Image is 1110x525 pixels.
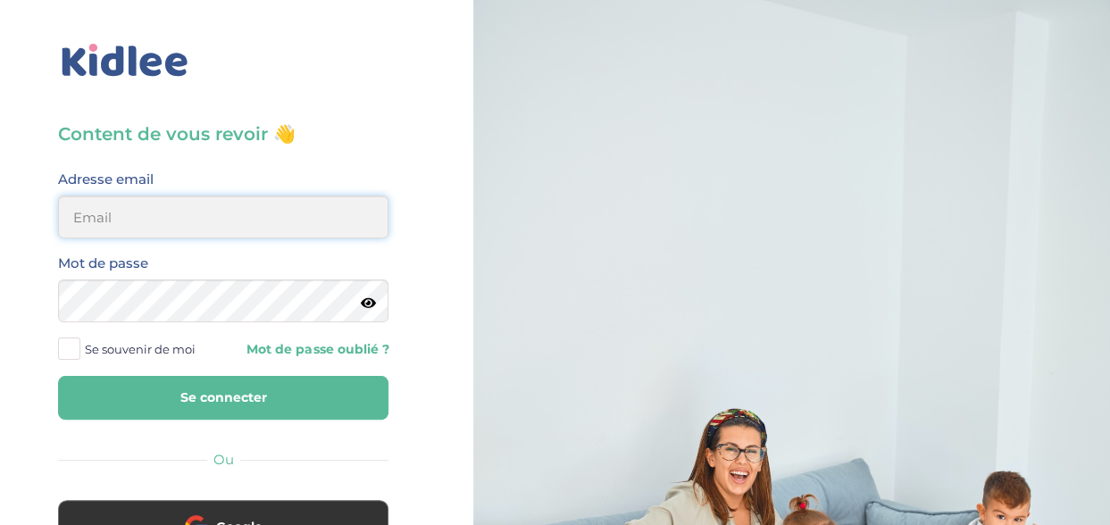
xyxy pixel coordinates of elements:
input: Email [58,196,388,238]
span: Ou [213,451,234,468]
h3: Content de vous revoir 👋 [58,121,388,146]
label: Adresse email [58,168,154,191]
a: Mot de passe oublié ? [237,341,388,358]
button: Se connecter [58,376,388,420]
span: Se souvenir de moi [85,337,196,361]
label: Mot de passe [58,252,148,275]
img: logo_kidlee_bleu [58,40,192,81]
